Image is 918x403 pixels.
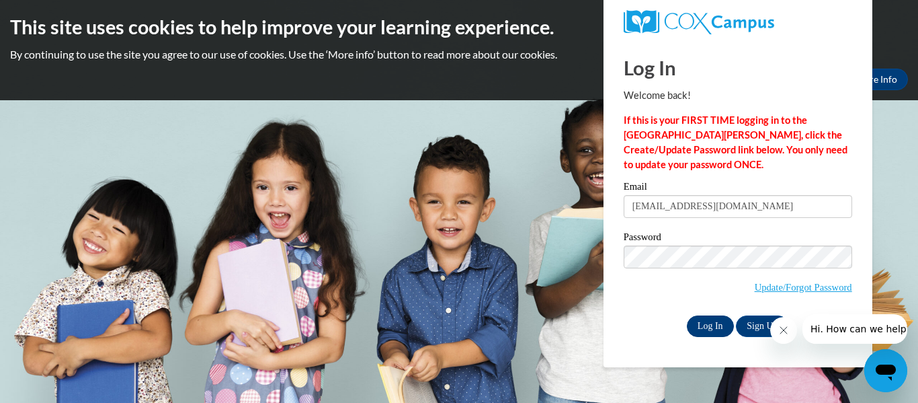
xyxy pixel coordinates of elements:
iframe: Button to launch messaging window [864,349,907,392]
label: Password [624,232,852,246]
a: More Info [845,69,908,90]
h2: This site uses cookies to help improve your learning experience. [10,13,908,40]
input: Log In [687,316,734,337]
label: Email [624,182,852,195]
p: Welcome back! [624,88,852,103]
span: Hi. How can we help? [8,9,109,20]
img: COX Campus [624,10,774,34]
a: Sign Up [736,316,788,337]
strong: If this is your FIRST TIME logging in to the [GEOGRAPHIC_DATA][PERSON_NAME], click the Create/Upd... [624,114,847,170]
a: Update/Forgot Password [755,282,852,293]
iframe: Close message [770,317,797,344]
h1: Log In [624,54,852,81]
p: By continuing to use the site you agree to our use of cookies. Use the ‘More info’ button to read... [10,47,908,62]
a: COX Campus [624,10,852,34]
iframe: Message from company [802,314,907,344]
